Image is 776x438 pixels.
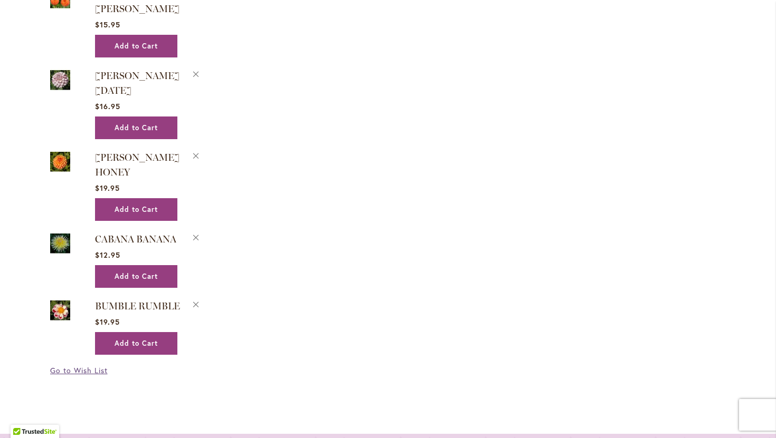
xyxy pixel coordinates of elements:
[50,231,70,255] img: CABANA BANANA
[95,20,120,30] span: $15.95
[95,35,177,57] button: Add to Cart
[95,116,177,139] button: Add to Cart
[50,298,70,322] img: BUMBLE RUMBLE
[95,332,177,355] button: Add to Cart
[50,365,108,376] a: Go to Wish List
[95,183,120,193] span: $19.95
[50,298,70,324] a: BUMBLE RUMBLE
[115,42,158,51] span: Add to Cart
[95,233,176,245] a: CABANA BANANA
[95,101,120,111] span: $16.95
[50,68,70,94] a: HULIN'S CARNIVAL
[115,205,158,214] span: Add to Cart
[95,152,179,178] a: [PERSON_NAME] HONEY
[95,70,179,96] a: [PERSON_NAME] [DATE]
[95,300,180,312] a: BUMBLE RUMBLE
[50,231,70,257] a: CABANA BANANA
[50,68,70,92] img: HULIN'S CARNIVAL
[95,198,177,221] button: Add to Cart
[50,150,70,173] img: CRICHTON HONEY
[115,272,158,281] span: Add to Cart
[50,150,70,176] a: CRICHTON HONEY
[115,123,158,132] span: Add to Cart
[95,317,120,327] span: $19.95
[95,265,177,288] button: Add to Cart
[95,250,120,260] span: $12.95
[115,339,158,348] span: Add to Cart
[8,401,37,430] iframe: Launch Accessibility Center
